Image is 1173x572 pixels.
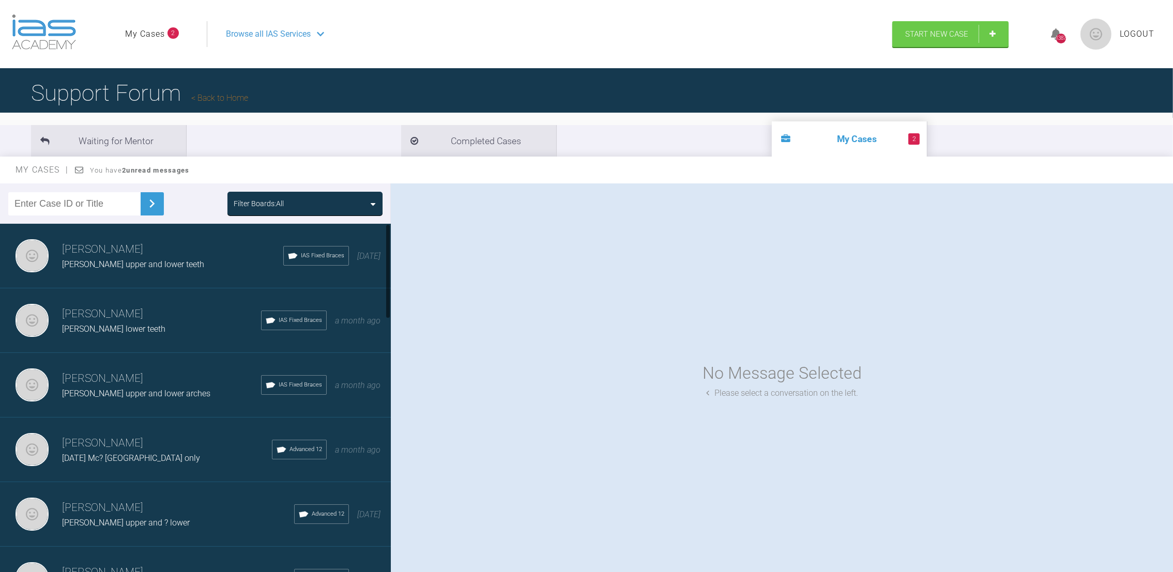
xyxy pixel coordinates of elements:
input: Enter Case ID or Title [8,192,141,215]
span: a month ago [335,445,380,455]
span: IAS Fixed Braces [279,380,322,390]
li: Waiting for Mentor [31,125,186,157]
span: You have [90,166,190,174]
span: [PERSON_NAME] upper and lower teeth [62,259,204,269]
li: My Cases [772,121,927,157]
a: Start New Case [892,21,1009,47]
span: [PERSON_NAME] lower teeth [62,324,165,334]
h3: [PERSON_NAME] [62,435,272,452]
a: Logout [1120,27,1154,41]
h3: [PERSON_NAME] [62,305,261,323]
span: [DATE] [357,251,380,261]
span: [PERSON_NAME] upper and lower arches [62,389,210,398]
h3: [PERSON_NAME] [62,499,294,517]
span: 2 [908,133,920,145]
h3: [PERSON_NAME] [62,370,261,388]
div: 1387 [1056,34,1066,43]
strong: 2 unread messages [122,166,189,174]
span: Advanced 12 [312,509,344,519]
span: [PERSON_NAME] upper and ? lower [62,518,190,528]
span: My Cases [16,165,69,175]
span: Browse all IAS Services [226,27,311,41]
img: Neil Fearns [16,368,49,401]
h3: [PERSON_NAME] [62,241,283,258]
li: Completed Cases [401,125,556,157]
span: Start New Case [905,29,968,39]
span: [DATE] Mc? [GEOGRAPHIC_DATA] only [62,453,200,463]
span: a month ago [335,380,380,390]
div: Please select a conversation on the left. [706,387,858,400]
a: Back to Home [191,93,248,103]
img: Neil Fearns [16,433,49,466]
span: a month ago [335,316,380,326]
span: Advanced 12 [290,445,322,454]
span: IAS Fixed Braces [279,316,322,325]
img: chevronRight.28bd32b0.svg [144,195,160,212]
span: [DATE] [357,509,380,519]
h1: Support Forum [31,75,248,111]
span: IAS Fixed Braces [301,251,344,260]
img: profile.png [1080,19,1111,50]
span: 2 [167,27,179,39]
img: Neil Fearns [16,304,49,337]
div: No Message Selected [703,360,862,387]
img: Neil Fearns [16,498,49,531]
img: Neil Fearns [16,239,49,272]
div: Filter Boards: All [234,198,284,209]
img: logo-light.3e3ef733.png [12,14,76,50]
a: My Cases [125,27,165,41]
